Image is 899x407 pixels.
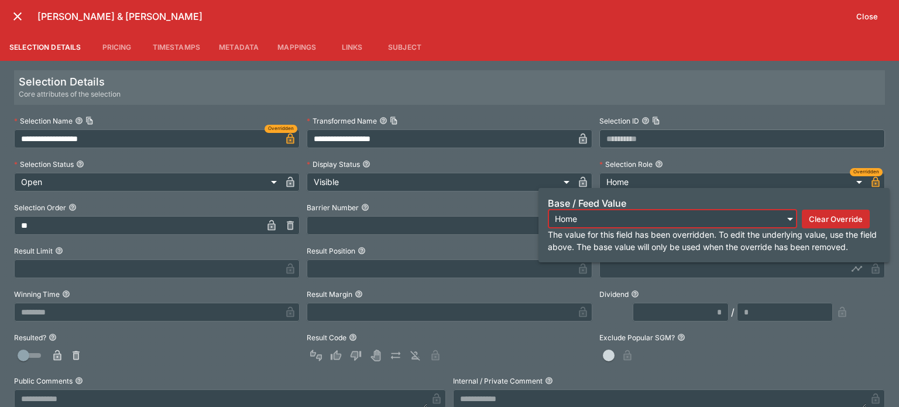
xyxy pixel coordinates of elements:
p: Barrier Number [307,203,359,213]
button: Not Set [307,346,325,365]
div: Home [548,210,797,228]
div: Home [599,173,866,191]
h6: Base / Feed Value [548,197,880,210]
p: Resulted? [14,333,46,343]
p: Transformed Name [307,116,377,126]
button: Close [849,7,885,26]
span: Overridden [853,168,879,176]
p: Selection Name [14,116,73,126]
button: Links [325,33,378,61]
button: Copy To Clipboard [390,117,398,125]
button: Metadata [210,33,268,61]
h6: [PERSON_NAME] & [PERSON_NAME] [37,11,849,23]
p: Result Position [307,246,355,256]
p: Winning Time [14,289,60,299]
button: Lose [346,346,365,365]
p: Internal / Private Comment [453,376,543,386]
button: Subject [378,33,431,61]
div: Visible [307,173,574,191]
button: Push [386,346,405,365]
p: Result Margin [307,289,352,299]
p: Result Limit [14,246,53,256]
button: Copy To Clipboard [652,117,660,125]
p: Selection Order [14,203,66,213]
button: Copy To Clipboard [85,117,94,125]
div: / [731,305,735,319]
h5: Selection Details [19,75,121,88]
p: The value for this field has been overridden. To edit the underlying value, use the field above. ... [548,228,880,253]
p: Dividend [599,289,629,299]
button: Win [327,346,345,365]
button: Pricing [91,33,143,61]
button: Void [366,346,385,365]
button: Mappings [268,33,325,61]
p: Result Code [307,333,346,343]
p: Selection Status [14,159,74,169]
span: Core attributes of the selection [19,88,121,100]
button: Timestamps [143,33,210,61]
p: Exclude Popular SGM? [599,333,675,343]
span: Overridden [268,125,294,132]
p: Selection Role [599,159,653,169]
div: Open [14,173,281,191]
p: Display Status [307,159,360,169]
p: Selection ID [599,116,639,126]
button: Clear Override [802,210,870,228]
button: close [7,6,28,27]
button: Eliminated In Play [406,346,425,365]
p: Public Comments [14,376,73,386]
